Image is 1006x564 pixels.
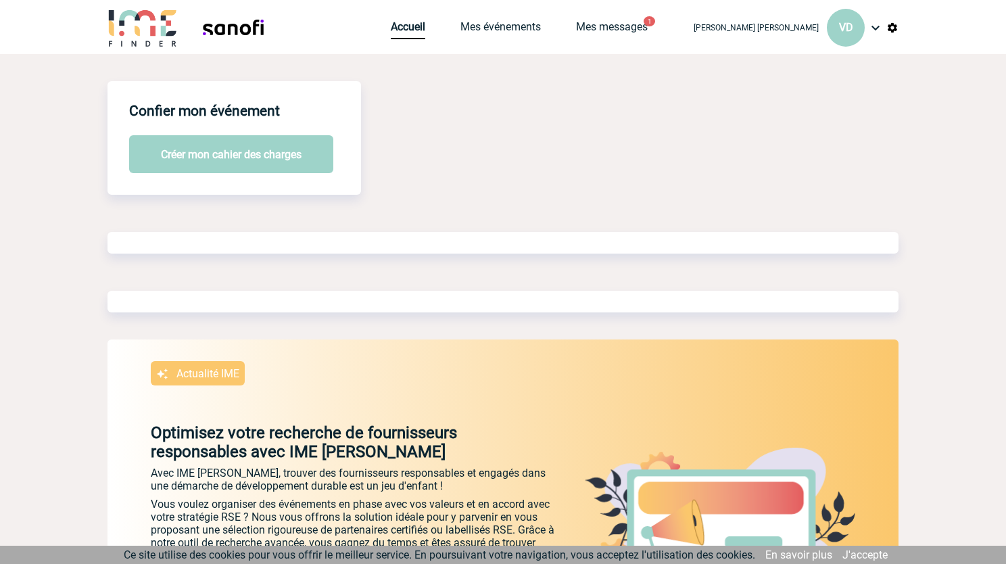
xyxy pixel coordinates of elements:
[644,16,655,26] button: 1
[129,135,333,173] button: Créer mon cahier des charges
[576,20,648,39] a: Mes messages
[129,103,280,119] h4: Confier mon événement
[842,548,888,561] a: J'accepte
[124,548,755,561] span: Ce site utilise des cookies pour vous offrir le meilleur service. En poursuivant votre navigation...
[391,20,425,39] a: Accueil
[694,23,819,32] span: [PERSON_NAME] [PERSON_NAME]
[176,367,239,380] p: Actualité IME
[151,467,556,492] p: Avec IME [PERSON_NAME], trouver des fournisseurs responsables et engagés dans une démarche de dév...
[765,548,832,561] a: En savoir plus
[839,21,853,34] span: VD
[107,423,556,461] p: Optimisez votre recherche de fournisseurs responsables avec IME [PERSON_NAME]
[460,20,541,39] a: Mes événements
[107,8,178,47] img: IME-Finder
